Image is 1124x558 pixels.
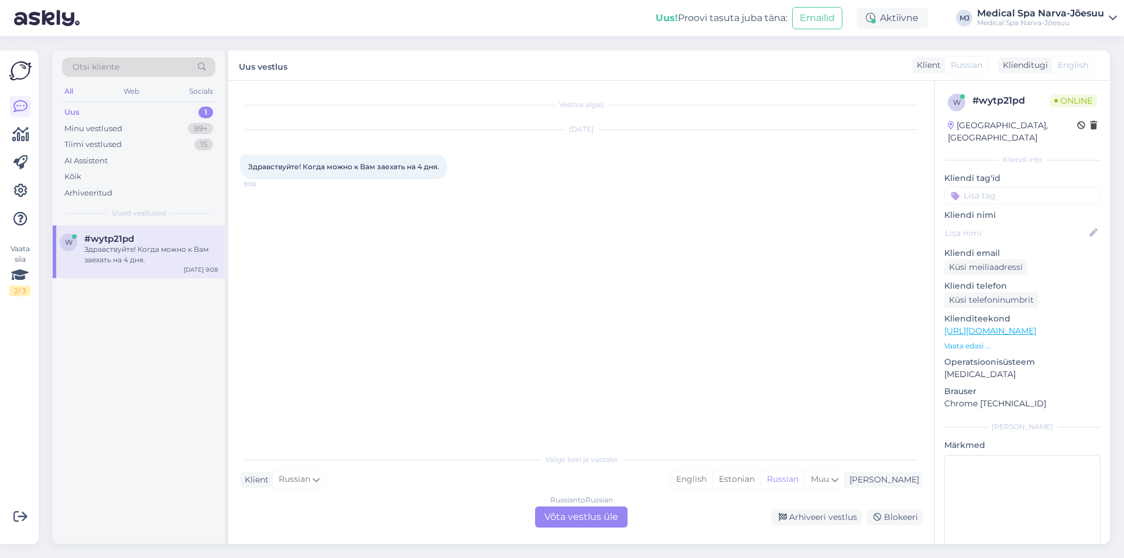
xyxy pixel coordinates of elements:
[977,18,1104,28] div: Medical Spa Narva-Jõesuu
[948,119,1077,144] div: [GEOGRAPHIC_DATA], [GEOGRAPHIC_DATA]
[240,124,923,135] div: [DATE]
[972,94,1050,108] div: # wytp21pd
[856,8,928,29] div: Aktiivne
[198,107,213,118] div: 1
[944,292,1039,308] div: Küsi telefoninumbrit
[64,123,122,135] div: Minu vestlused
[64,139,122,150] div: Tiimi vestlused
[944,259,1027,275] div: Küsi meiliaadressi
[953,98,961,107] span: w
[244,180,287,189] span: 9:08
[550,495,613,505] div: Russian to Russian
[944,187,1101,204] input: Lisa tag
[956,10,972,26] div: MJ
[944,341,1101,351] p: Vaata edasi ...
[9,244,30,296] div: Vaata siia
[944,368,1101,381] p: [MEDICAL_DATA]
[951,59,982,71] span: Russian
[656,12,678,23] b: Uus!
[84,244,218,265] div: Здравствуйте! Когда можно к Вам заехать на 4 дня.
[977,9,1117,28] a: Medical Spa Narva-JõesuuMedical Spa Narva-Jõesuu
[656,11,787,25] div: Proovi tasuta juba täna:
[1058,59,1088,71] span: English
[112,208,166,218] span: Uued vestlused
[944,356,1101,368] p: Operatsioonisüsteem
[121,84,142,99] div: Web
[944,247,1101,259] p: Kliendi email
[240,474,269,486] div: Klient
[944,326,1036,336] a: [URL][DOMAIN_NAME]
[944,439,1101,451] p: Märkmed
[64,187,112,199] div: Arhiveeritud
[535,506,628,528] div: Võta vestlus üle
[944,313,1101,325] p: Klienditeekond
[64,155,108,167] div: AI Assistent
[670,471,712,488] div: English
[712,471,760,488] div: Estonian
[760,471,804,488] div: Russian
[945,227,1087,239] input: Lisa nimi
[9,60,32,82] img: Askly Logo
[845,474,919,486] div: [PERSON_NAME]
[65,238,73,247] span: w
[194,139,213,150] div: 15
[944,209,1101,221] p: Kliendi nimi
[73,61,119,73] span: Otsi kliente
[1050,94,1097,107] span: Online
[944,385,1101,398] p: Brauser
[239,57,287,73] label: Uus vestlus
[977,9,1104,18] div: Medical Spa Narva-Jõesuu
[62,84,76,99] div: All
[248,162,439,171] span: Здравствуйте! Когда можно к Вам заехать на 4 дня.
[944,280,1101,292] p: Kliendi telefon
[240,454,923,465] div: Valige keel ja vastake
[866,509,923,525] div: Blokeeri
[64,107,80,118] div: Uus
[64,171,81,183] div: Kõik
[944,155,1101,165] div: Kliendi info
[944,172,1101,184] p: Kliendi tag'id
[912,59,941,71] div: Klient
[944,422,1101,432] div: [PERSON_NAME]
[9,286,30,296] div: 2 / 3
[772,509,862,525] div: Arhiveeri vestlus
[84,234,134,244] span: #wytp21pd
[240,100,923,110] div: Vestlus algas
[188,123,213,135] div: 99+
[792,7,842,29] button: Emailid
[279,473,310,486] span: Russian
[944,398,1101,410] p: Chrome [TECHNICAL_ID]
[811,474,829,484] span: Muu
[184,265,218,274] div: [DATE] 9:08
[998,59,1048,71] div: Klienditugi
[187,84,215,99] div: Socials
